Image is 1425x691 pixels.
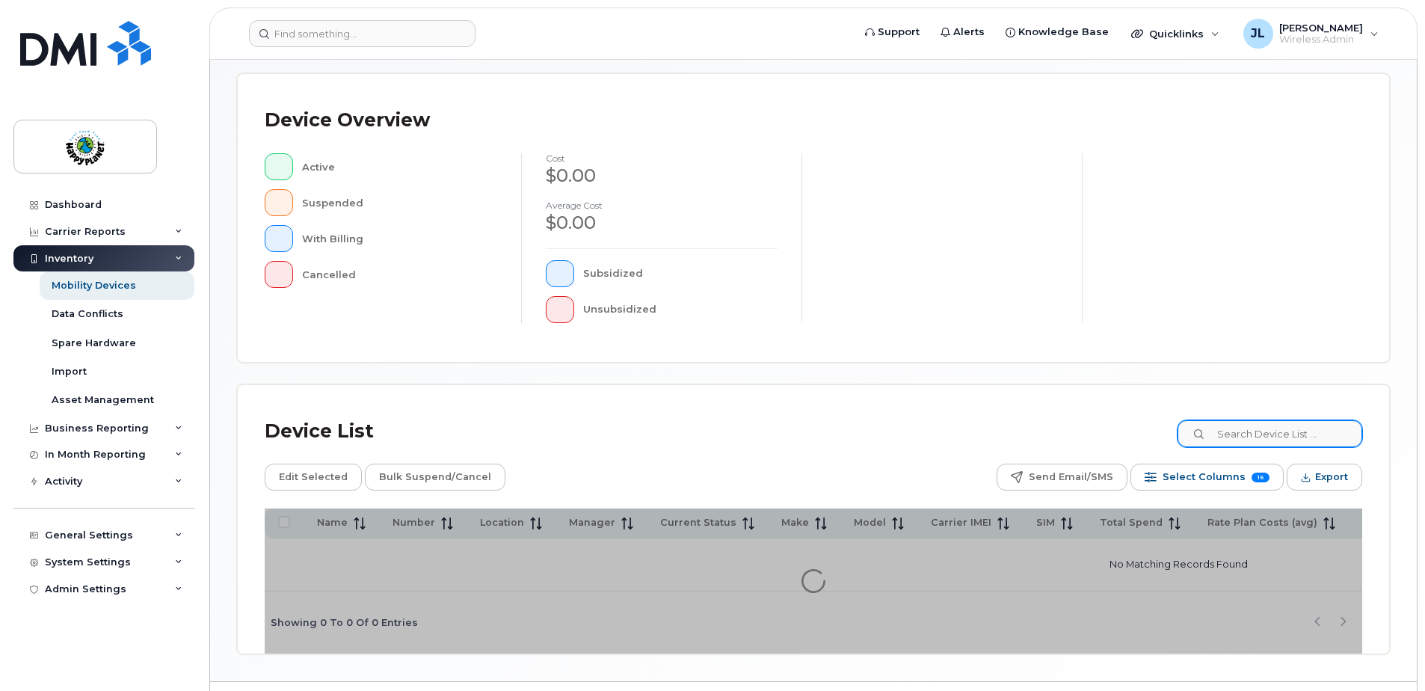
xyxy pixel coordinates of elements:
div: Jeffrey Lowe [1233,19,1389,49]
a: Knowledge Base [995,17,1119,47]
button: Send Email/SMS [997,464,1127,491]
button: Select Columns 16 [1130,464,1284,491]
span: Knowledge Base [1018,25,1109,40]
span: Support [878,25,920,40]
button: Edit Selected [265,464,362,491]
div: Cancelled [302,261,498,288]
span: Wireless Admin [1279,34,1363,46]
input: Search Device List ... [1178,420,1362,447]
span: 16 [1252,473,1269,482]
div: Unsubsidized [583,296,778,323]
span: Bulk Suspend/Cancel [379,466,491,488]
button: Export [1287,464,1362,491]
div: Quicklinks [1121,19,1230,49]
span: Select Columns [1163,466,1246,488]
span: JL [1251,25,1265,43]
div: Subsidized [583,260,778,287]
div: $0.00 [546,210,778,236]
div: With Billing [302,225,498,252]
h4: Average cost [546,200,778,210]
div: $0.00 [546,163,778,188]
h4: cost [546,153,778,163]
input: Find something... [249,20,475,47]
div: Active [302,153,498,180]
span: [PERSON_NAME] [1279,22,1363,34]
span: Alerts [953,25,985,40]
span: Quicklinks [1149,28,1204,40]
span: Export [1315,466,1348,488]
span: Edit Selected [279,466,348,488]
button: Bulk Suspend/Cancel [365,464,505,491]
a: Alerts [930,17,995,47]
div: Device List [265,412,374,451]
span: Send Email/SMS [1029,466,1113,488]
div: Suspended [302,189,498,216]
a: Support [855,17,930,47]
div: Device Overview [265,101,430,140]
